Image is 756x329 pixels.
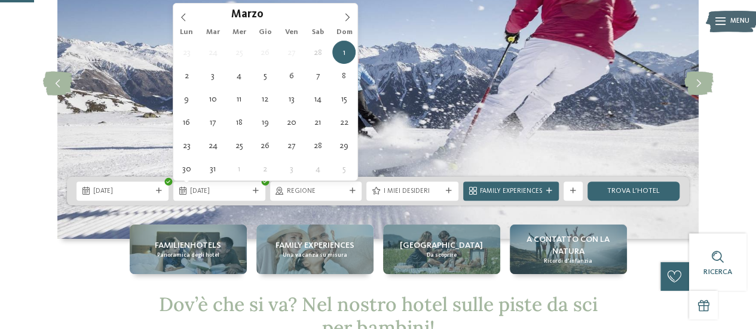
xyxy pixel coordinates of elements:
span: Febbraio 27, 2026 [280,41,303,64]
span: Marzo 14, 2026 [306,87,329,110]
span: Febbraio 24, 2026 [201,41,224,64]
span: Marzo 4, 2026 [227,64,250,87]
span: Mer [226,29,252,36]
span: Marzo 11, 2026 [227,87,250,110]
span: [GEOGRAPHIC_DATA] [400,239,483,251]
span: Gio [252,29,278,36]
span: Marzo 24, 2026 [201,134,224,157]
span: Marzo 8, 2026 [332,64,356,87]
span: Aprile 5, 2026 [332,157,356,180]
span: Marzo 6, 2026 [280,64,303,87]
span: Ricerca [703,268,732,276]
span: Marzo 19, 2026 [253,110,277,134]
span: Marzo 21, 2026 [306,110,329,134]
span: Marzo 3, 2026 [201,64,224,87]
span: Marzo 30, 2026 [175,157,198,180]
span: Family Experiences [480,187,542,196]
span: Sab [305,29,331,36]
span: Una vacanza su misura [283,251,347,259]
span: Marzo 26, 2026 [253,134,277,157]
a: Hotel sulle piste da sci per bambini: divertimento senza confini [GEOGRAPHIC_DATA] Da scoprire [383,225,500,274]
span: Panoramica degli hotel [157,251,219,259]
span: Aprile 3, 2026 [280,157,303,180]
span: Marzo 20, 2026 [280,110,303,134]
span: Ven [278,29,305,36]
span: Regione [287,187,345,196]
span: Familienhotels [155,239,221,251]
span: Marzo 25, 2026 [227,134,250,157]
span: Marzo 22, 2026 [332,110,356,134]
span: Marzo 16, 2026 [175,110,198,134]
a: trova l’hotel [587,182,680,201]
span: Marzo 18, 2026 [227,110,250,134]
span: Febbraio 28, 2026 [306,41,329,64]
span: Marzo [231,10,264,21]
span: Marzo 9, 2026 [175,87,198,110]
span: Da scoprire [427,251,457,259]
span: Aprile 2, 2026 [253,157,277,180]
span: [DATE] [190,187,249,196]
span: [DATE] [93,187,152,196]
span: Family experiences [276,239,354,251]
span: Febbraio 26, 2026 [253,41,277,64]
span: Aprile 4, 2026 [306,157,329,180]
a: Hotel sulle piste da sci per bambini: divertimento senza confini Family experiences Una vacanza s... [256,225,374,274]
a: Hotel sulle piste da sci per bambini: divertimento senza confini A contatto con la natura Ricordi... [510,225,627,274]
span: A contatto con la natura [515,233,622,257]
span: Febbraio 25, 2026 [227,41,250,64]
span: Dom [331,29,357,36]
span: Ricordi d’infanzia [544,257,592,265]
span: Marzo 31, 2026 [201,157,224,180]
span: Marzo 10, 2026 [201,87,224,110]
span: Lun [173,29,200,36]
span: Marzo 23, 2026 [175,134,198,157]
span: Febbraio 23, 2026 [175,41,198,64]
input: Year [264,8,303,20]
span: Marzo 1, 2026 [332,41,356,64]
span: Marzo 17, 2026 [201,110,224,134]
span: Marzo 7, 2026 [306,64,329,87]
a: Hotel sulle piste da sci per bambini: divertimento senza confini Familienhotels Panoramica degli ... [130,225,247,274]
span: Marzo 15, 2026 [332,87,356,110]
span: Marzo 29, 2026 [332,134,356,157]
span: Aprile 1, 2026 [227,157,250,180]
span: Marzo 13, 2026 [280,87,303,110]
span: Marzo 5, 2026 [253,64,277,87]
span: Marzo 28, 2026 [306,134,329,157]
span: Mar [200,29,226,36]
span: Marzo 12, 2026 [253,87,277,110]
span: Marzo 27, 2026 [280,134,303,157]
span: I miei desideri [383,187,442,196]
span: Marzo 2, 2026 [175,64,198,87]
